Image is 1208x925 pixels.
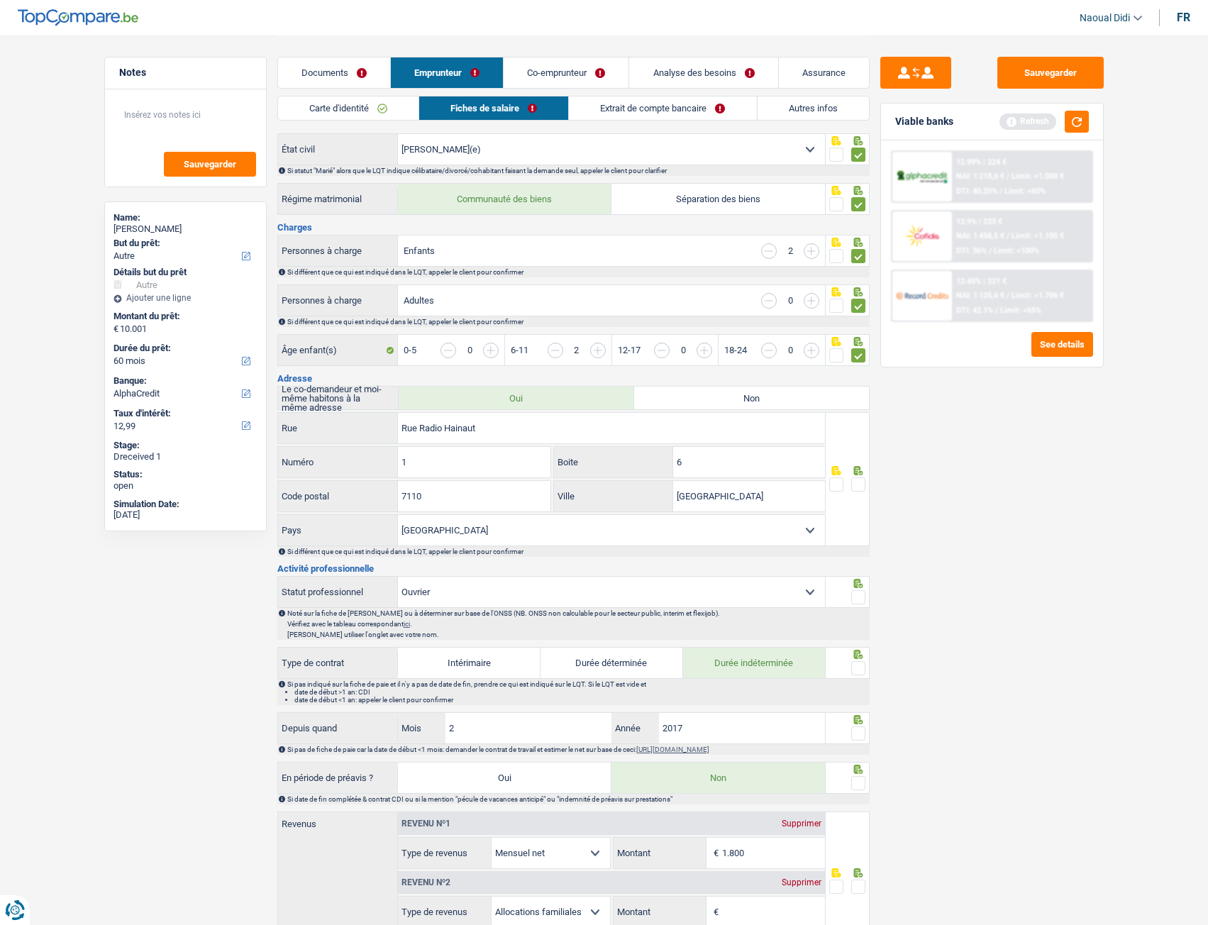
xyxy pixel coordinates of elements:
label: Depuis quand [278,717,399,740]
label: Oui [398,763,611,793]
div: fr [1177,11,1190,24]
button: Sauvegarder [164,152,256,177]
label: Statut professionnel [278,577,399,607]
label: Durée indéterminée [683,648,826,678]
span: / [1007,172,1009,181]
img: TopCompare Logo [18,9,138,26]
div: [PERSON_NAME] [113,223,257,235]
span: Limit: <60% [1004,187,1046,196]
div: open [113,480,257,492]
label: Adultes [404,296,434,305]
p: [PERSON_NAME] utiliser l'onglet avec votre nom. [287,631,868,638]
div: 2 [784,246,797,255]
li: date de début >1 an: CDI [294,688,868,696]
label: Enfants [404,246,435,255]
span: / [1007,231,1009,240]
label: Ville [554,481,673,511]
label: Rue [278,413,399,443]
span: Naoual Didi [1080,12,1130,24]
a: Analyse des besoins [629,57,777,88]
span: / [995,306,998,315]
label: Année [611,713,658,743]
label: Type de contrat [278,652,399,675]
label: But du prêt: [113,238,255,249]
img: AlphaCredit [896,169,948,185]
div: Name: [113,212,257,223]
span: Sauvegarder [184,160,236,169]
label: Code postal [278,481,398,511]
label: Non [611,763,825,793]
a: Autres infos [758,96,869,120]
label: En période de préavis ? [278,767,399,790]
span: / [999,187,1002,196]
div: Si différent que ce qui est indiqué dans le LQT, appeler le client pour confirmer [287,548,868,555]
button: See details [1031,332,1093,357]
span: / [1007,291,1009,300]
span: DTI: 36% [956,246,987,255]
label: Numéro [278,447,398,477]
input: MM [445,713,612,743]
label: Taux d'intérêt: [113,408,255,419]
label: Durée déterminée [541,648,683,678]
div: 0 [463,345,476,355]
li: date de début <1 an: appeler le client pour confirmer [294,696,868,704]
span: NAI: 1 125,6 € [956,291,1004,300]
a: Fiches de salaire [419,96,568,120]
div: 0 [784,296,797,305]
div: Si statut "Marié" alors que le LQT indique célibataire/divorcé/cohabitant faisant la demande seul... [287,167,868,175]
div: Dreceived 1 [113,451,257,462]
div: Si pas indiqué sur la fiche de paie et il n'y a pas de date de fin, prendre ce qui est indiqué su... [287,680,868,704]
label: Montant du prêt: [113,311,255,322]
img: Cofidis [896,223,948,249]
span: NAI: 1 458,5 € [956,231,1004,240]
div: Si date de fin complétée & contrat CDI ou si la mention "pécule de vacances anticipé" ou "indemni... [287,795,868,803]
div: Ajouter une ligne [113,293,257,303]
label: Personnes à charge [278,285,399,316]
div: Status: [113,469,257,480]
p: Noté sur la fiche de [PERSON_NAME] ou à déterminer sur base de l'ONSS (NB. ONSS non calculable po... [287,609,868,617]
h5: Notes [119,67,252,79]
div: Détails but du prêt [113,267,257,278]
span: Limit: >1.100 € [1012,231,1064,240]
span: / [989,246,992,255]
label: Revenus [278,812,398,829]
div: 12.9% | 223 € [956,217,1002,226]
div: Revenu nº2 [398,878,454,887]
div: Si différent que ce qui est indiqué dans le LQT, appeler le client pour confirmer [287,318,868,326]
label: Mois [398,713,445,743]
div: Simulation Date: [113,499,257,510]
a: Documents [278,57,390,88]
span: DTI: 40.25% [956,187,997,196]
h3: Adresse [277,374,870,383]
span: Limit: <65% [1000,306,1041,315]
span: € [113,323,118,335]
span: DTI: 42.1% [956,306,993,315]
p: Vérifiez avec le tableau correspondant . [287,620,868,628]
a: [URL][DOMAIN_NAME] [636,746,709,753]
label: Boite [554,447,673,477]
label: Communauté des biens [398,184,611,214]
button: Sauvegarder [997,57,1104,89]
a: Naoual Didi [1068,6,1142,30]
span: Limit: <100% [994,246,1039,255]
div: Revenu nº1 [398,819,454,828]
label: Personnes à charge [278,236,399,266]
div: Viable banks [895,116,953,128]
div: Supprimer [778,878,825,887]
span: NAI: 1 218,6 € [956,172,1004,181]
div: Refresh [999,113,1056,129]
label: Montant [614,838,706,868]
div: 12.45% | 221 € [956,277,1007,286]
a: Extrait de compte bancaire [569,96,756,120]
span: Limit: >1.706 € [1012,291,1064,300]
label: Âge enfant(s) [278,335,399,365]
label: Durée du prêt: [113,343,255,354]
label: Le co-demandeur et moi-même habitons à la même adresse [278,387,399,409]
div: 12.99% | 224 € [956,157,1007,167]
label: État civil [278,134,399,165]
a: Co-emprunteur [504,57,628,88]
label: Régime matrimonial [278,188,399,211]
div: Si pas de fiche de paie car la date de début <1 mois: demander le contrat de travail et estimer l... [287,746,868,753]
span: € [706,838,722,868]
div: Stage: [113,440,257,451]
